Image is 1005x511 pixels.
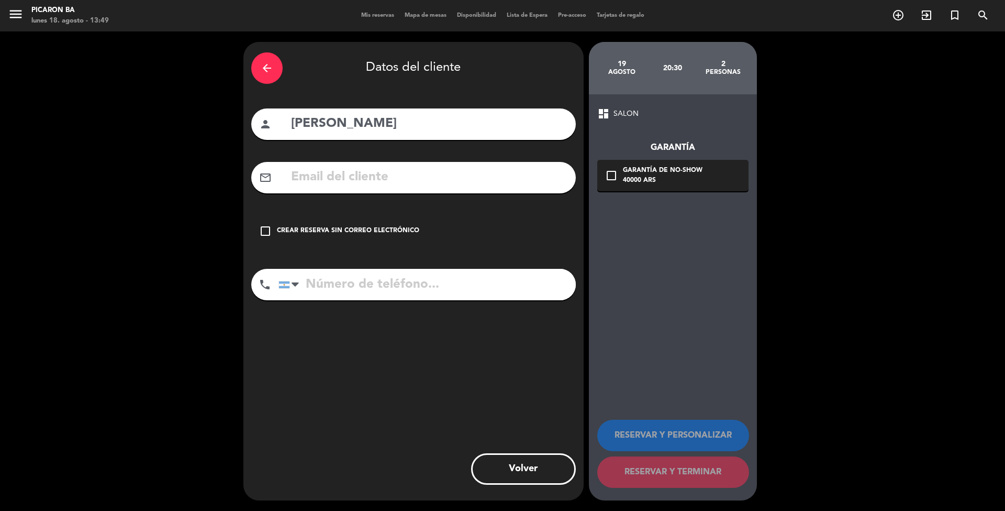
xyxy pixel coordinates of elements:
[553,13,591,18] span: Pre-acceso
[277,226,419,236] div: Crear reserva sin correo electrónico
[892,9,904,21] i: add_circle_outline
[698,60,749,68] div: 2
[290,113,568,135] input: Nombre del cliente
[623,166,702,176] div: Garantía de no-show
[31,16,109,26] div: lunes 18. agosto - 13:49
[920,9,933,21] i: exit_to_app
[597,68,647,77] div: agosto
[597,456,749,488] button: RESERVAR Y TERMINAR
[259,171,272,184] i: mail_outline
[278,269,576,300] input: Número de teléfono...
[948,9,961,21] i: turned_in_not
[623,176,702,186] div: 40000 ARS
[591,13,650,18] span: Tarjetas de regalo
[647,50,698,86] div: 20:30
[31,5,109,16] div: Picaron BA
[471,453,576,485] button: Volver
[399,13,452,18] span: Mapa de mesas
[290,167,568,188] input: Email del cliente
[251,50,576,86] div: Datos del cliente
[597,107,610,120] span: dashboard
[279,269,303,300] div: Argentina: +54
[8,6,24,22] i: menu
[259,278,271,291] i: phone
[605,169,618,182] i: check_box_outline_blank
[501,13,553,18] span: Lista de Espera
[261,62,273,74] i: arrow_back
[356,13,399,18] span: Mis reservas
[597,141,749,155] div: Garantía
[977,9,989,21] i: search
[597,60,647,68] div: 19
[259,118,272,131] i: person
[597,420,749,451] button: RESERVAR Y PERSONALIZAR
[613,108,639,120] span: SALON
[698,68,749,77] div: personas
[259,225,272,237] i: check_box_outline_blank
[452,13,501,18] span: Disponibilidad
[8,6,24,26] button: menu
